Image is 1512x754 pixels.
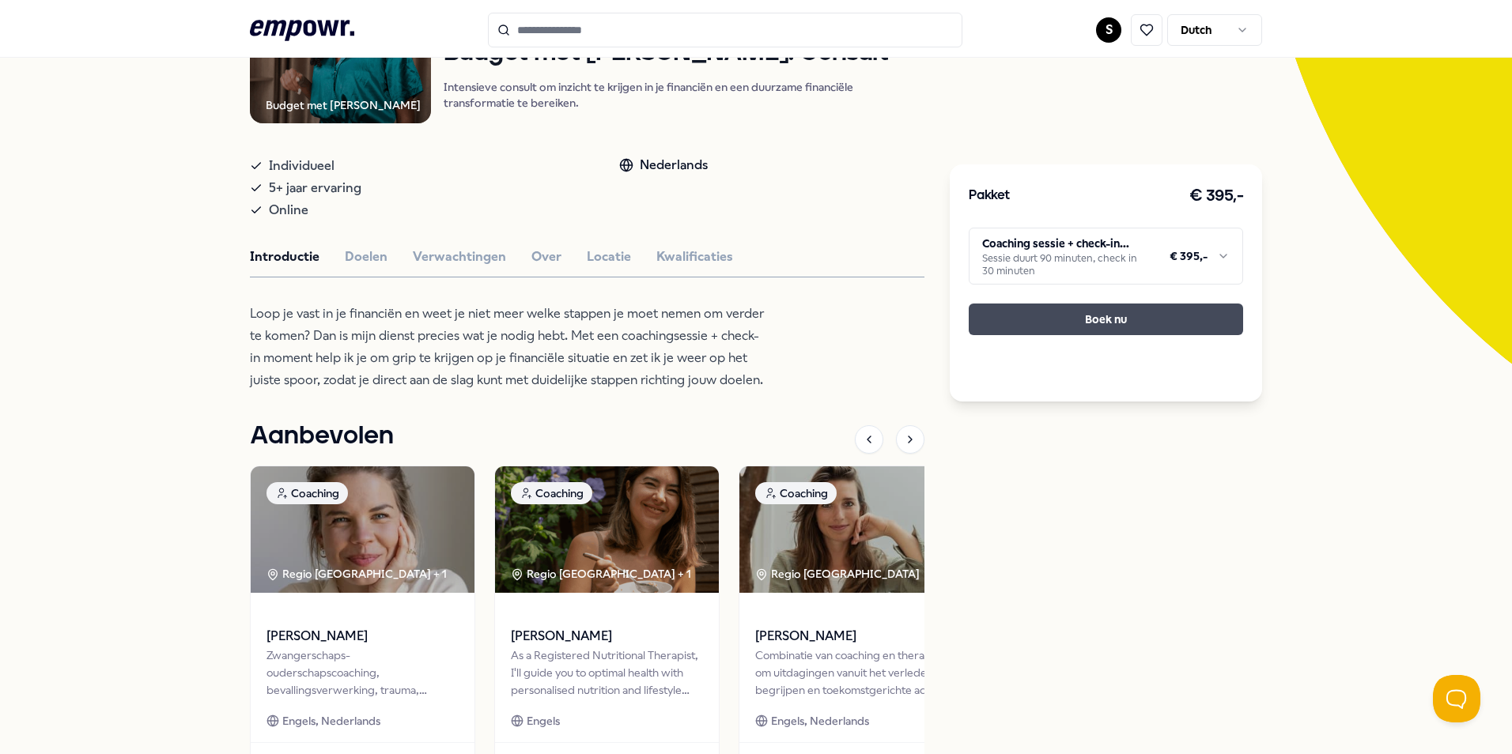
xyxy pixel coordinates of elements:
[251,466,474,593] img: package image
[527,712,560,729] span: Engels
[269,199,308,221] span: Online
[488,13,962,47] input: Search for products, categories or subcategories
[1096,17,1121,43] button: S
[511,626,703,647] span: [PERSON_NAME]
[755,626,947,647] span: [PERSON_NAME]
[269,155,335,177] span: Individueel
[266,626,459,647] span: [PERSON_NAME]
[619,155,708,175] div: Nederlands
[755,565,922,582] div: Regio [GEOGRAPHIC_DATA]
[266,565,447,582] div: Regio [GEOGRAPHIC_DATA] + 1
[587,247,631,267] button: Locatie
[1433,675,1480,722] iframe: Help Scout Beacon - Open
[345,247,387,267] button: Doelen
[755,482,837,504] div: Coaching
[266,96,421,114] div: Budget met [PERSON_NAME]
[739,466,963,593] img: package image
[511,482,592,504] div: Coaching
[444,79,925,111] p: Intensieve consult om inzicht te krijgen in je financiën en een duurzame financiële transformatie...
[250,247,319,267] button: Introductie
[1189,183,1244,209] h3: € 395,-
[771,712,869,729] span: Engels, Nederlands
[511,565,691,582] div: Regio [GEOGRAPHIC_DATA] + 1
[969,303,1243,335] button: Boek nu
[531,247,561,267] button: Over
[266,482,348,504] div: Coaching
[511,647,703,699] div: As a Registered Nutritional Therapist, I'll guide you to optimal health with personalised nutriti...
[269,177,361,199] span: 5+ jaar ervaring
[656,247,733,267] button: Kwalificaties
[969,186,1010,206] h3: Pakket
[250,303,764,391] p: Loop je vast in je financiën en weet je niet meer welke stappen je moet nemen om verder te komen?...
[755,647,947,699] div: Combinatie van coaching en therapie om uitdagingen vanuit het verleden te begrijpen en toekomstge...
[250,417,394,456] h1: Aanbevolen
[413,247,506,267] button: Verwachtingen
[282,712,380,729] span: Engels, Nederlands
[495,466,719,593] img: package image
[266,647,459,699] div: Zwangerschaps- ouderschapscoaching, bevallingsverwerking, trauma, (prik)angst & stresscoaching.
